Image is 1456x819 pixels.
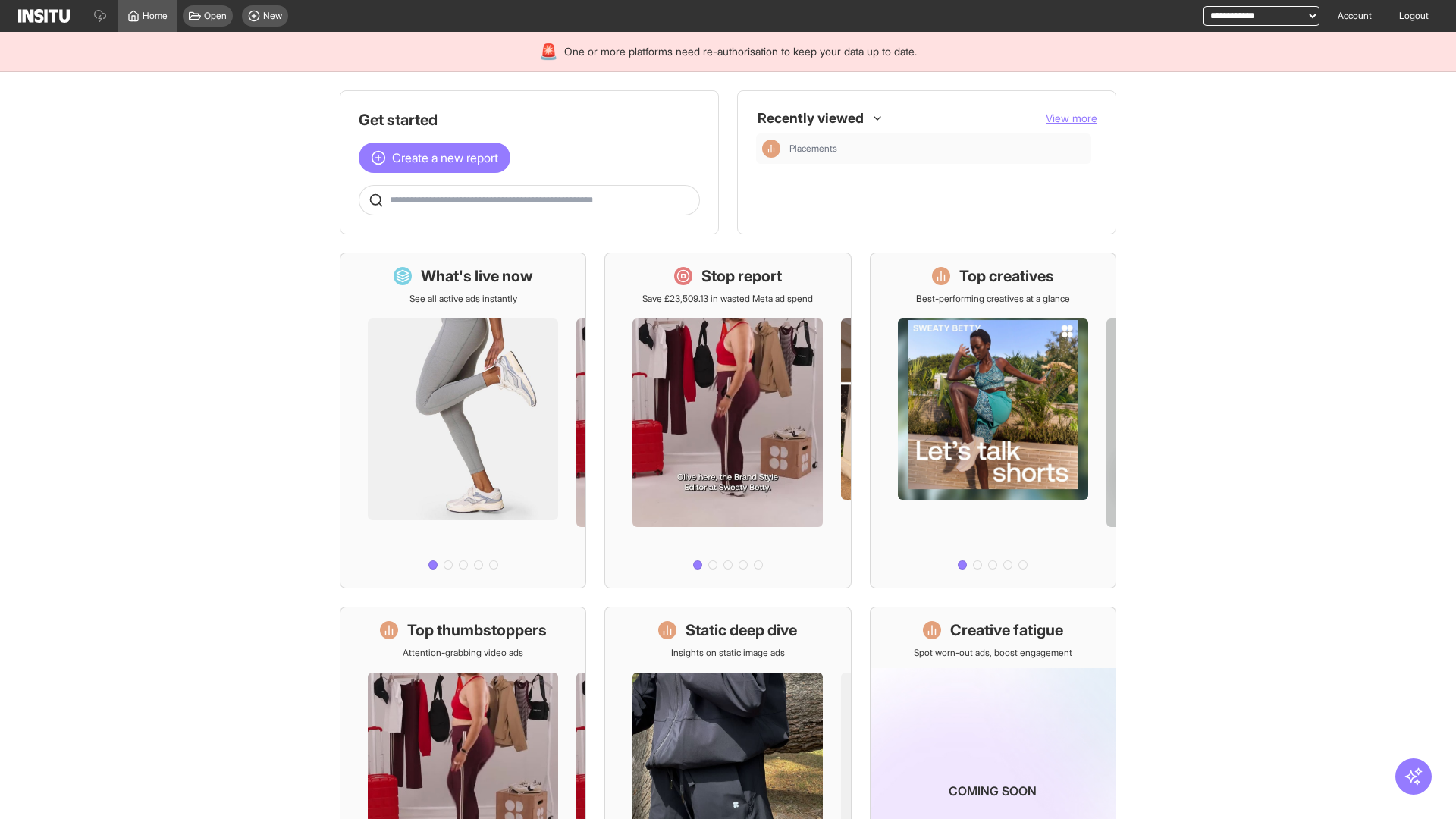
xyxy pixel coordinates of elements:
h1: Top thumbstoppers [407,620,547,641]
span: Home [143,10,168,22]
h1: Top creatives [959,265,1054,287]
a: Stop reportSave £23,509.13 in wasted Meta ad spend [604,253,851,588]
a: Top creativesBest-performing creatives at a glance [870,253,1116,588]
h1: Static deep dive [686,620,797,641]
p: Best-performing creatives at a glance [916,293,1070,305]
span: New [263,10,282,22]
h1: Get started [359,109,700,130]
span: View more [1046,111,1097,124]
button: Create a new report [359,143,510,173]
p: See all active ads instantly [409,293,517,305]
p: Save £23,509.13 in wasted Meta ad spend [642,293,813,305]
p: Insights on static image ads [671,647,785,659]
div: Insights [762,140,780,158]
span: Placements [789,143,837,155]
div: 🚨 [539,41,558,62]
span: Placements [789,143,1085,155]
span: One or more platforms need re-authorisation to keep your data up to date. [564,44,917,59]
p: Attention-grabbing video ads [403,647,523,659]
h1: What's live now [421,265,533,287]
img: Logo [18,9,70,23]
h1: Stop report [701,265,782,287]
a: What's live nowSee all active ads instantly [340,253,586,588]
span: Open [204,10,227,22]
button: View more [1046,111,1097,126]
span: Create a new report [392,149,498,167]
